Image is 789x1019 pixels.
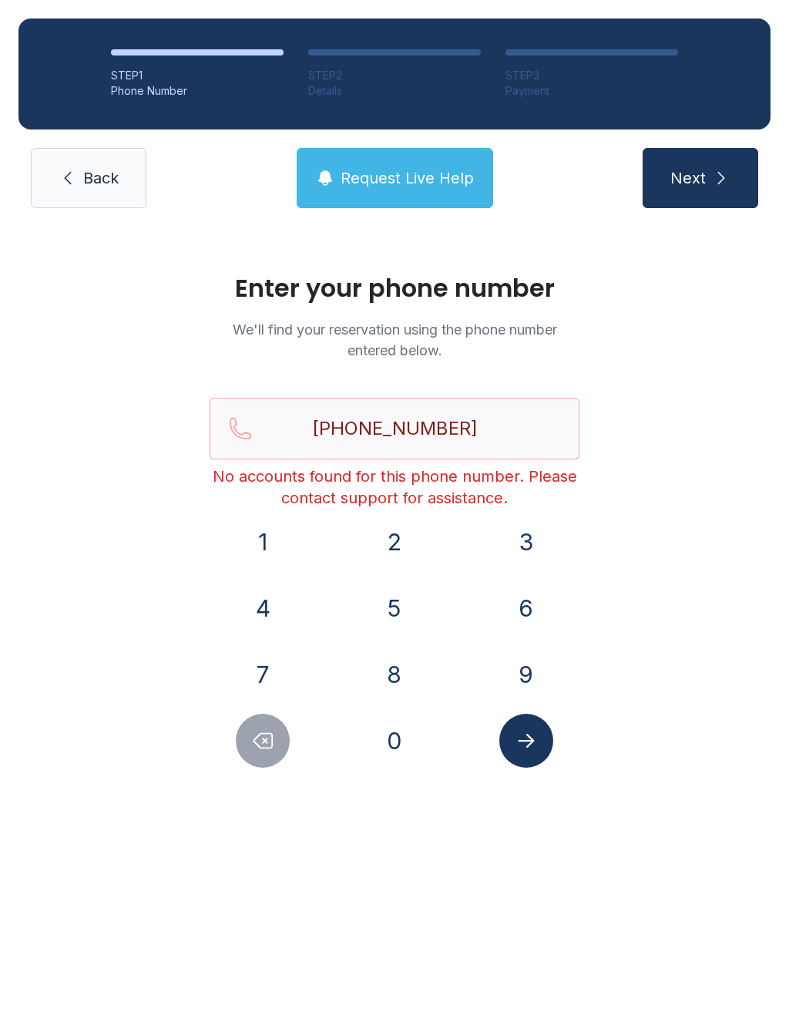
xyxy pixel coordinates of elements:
[210,466,579,509] div: No accounts found for this phone number. Please contact support for assistance.
[210,319,579,361] p: We'll find your reservation using the phone number entered below.
[670,167,706,189] span: Next
[111,68,284,83] div: STEP 1
[341,167,474,189] span: Request Live Help
[236,647,290,701] button: 7
[83,167,119,189] span: Back
[308,68,481,83] div: STEP 2
[210,276,579,301] h1: Enter your phone number
[236,515,290,569] button: 1
[368,515,421,569] button: 2
[499,581,553,635] button: 6
[499,647,553,701] button: 9
[308,83,481,99] div: Details
[499,714,553,768] button: Submit lookup form
[505,68,678,83] div: STEP 3
[236,581,290,635] button: 4
[210,398,579,459] input: Reservation phone number
[368,714,421,768] button: 0
[505,83,678,99] div: Payment
[499,515,553,569] button: 3
[368,581,421,635] button: 5
[368,647,421,701] button: 8
[111,83,284,99] div: Phone Number
[236,714,290,768] button: Delete number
